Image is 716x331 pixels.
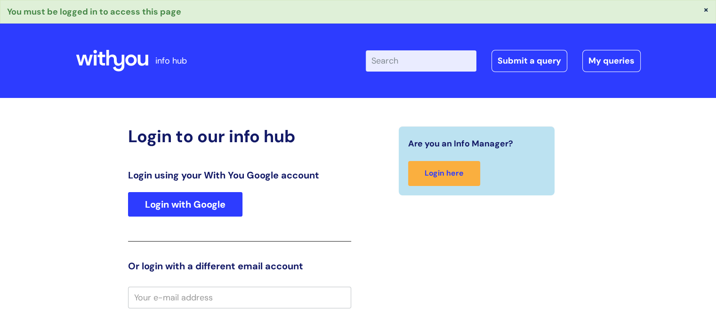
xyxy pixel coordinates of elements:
h3: Login using your With You Google account [128,170,351,181]
input: Your e-mail address [128,287,351,308]
h2: Login to our info hub [128,126,351,146]
input: Search [366,50,476,71]
a: My queries [582,50,641,72]
h3: Or login with a different email account [128,260,351,272]
span: Are you an Info Manager? [408,136,513,151]
a: Login here [408,161,480,186]
a: Login with Google [128,192,242,217]
a: Submit a query [491,50,567,72]
button: × [703,5,709,14]
p: info hub [155,53,187,68]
